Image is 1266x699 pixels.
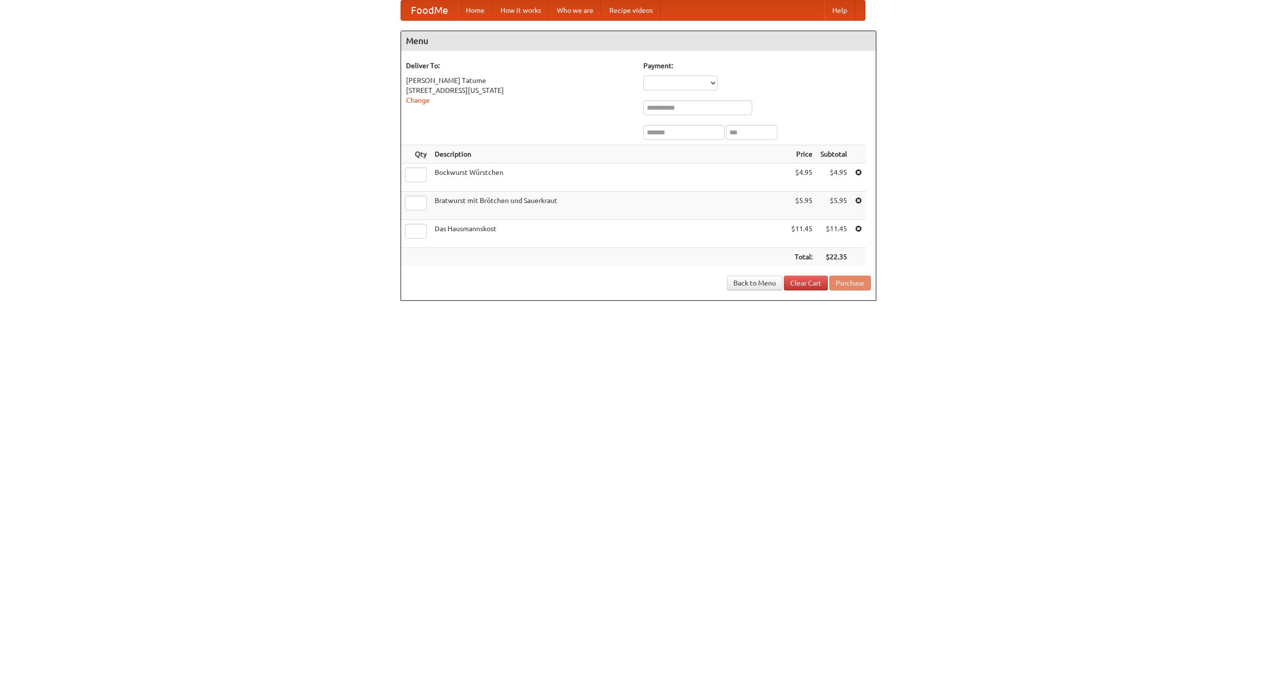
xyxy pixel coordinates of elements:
[458,0,493,20] a: Home
[549,0,601,20] a: Who we are
[816,192,851,220] td: $5.95
[406,96,430,104] a: Change
[787,145,816,164] th: Price
[727,276,782,290] a: Back to Menu
[784,276,828,290] a: Clear Cart
[406,61,633,71] h5: Deliver To:
[816,220,851,248] td: $11.45
[816,164,851,192] td: $4.95
[401,0,458,20] a: FoodMe
[493,0,549,20] a: How it works
[816,145,851,164] th: Subtotal
[787,164,816,192] td: $4.95
[431,164,787,192] td: Bockwurst Würstchen
[787,192,816,220] td: $5.95
[816,248,851,266] th: $22.35
[401,145,431,164] th: Qty
[431,145,787,164] th: Description
[787,248,816,266] th: Total:
[406,85,633,95] div: [STREET_ADDRESS][US_STATE]
[643,61,871,71] h5: Payment:
[431,192,787,220] td: Bratwurst mit Brötchen und Sauerkraut
[431,220,787,248] td: Das Hausmannskost
[787,220,816,248] td: $11.45
[824,0,855,20] a: Help
[601,0,661,20] a: Recipe videos
[829,276,871,290] button: Purchase
[401,31,876,51] h4: Menu
[406,76,633,85] div: [PERSON_NAME] Tatume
